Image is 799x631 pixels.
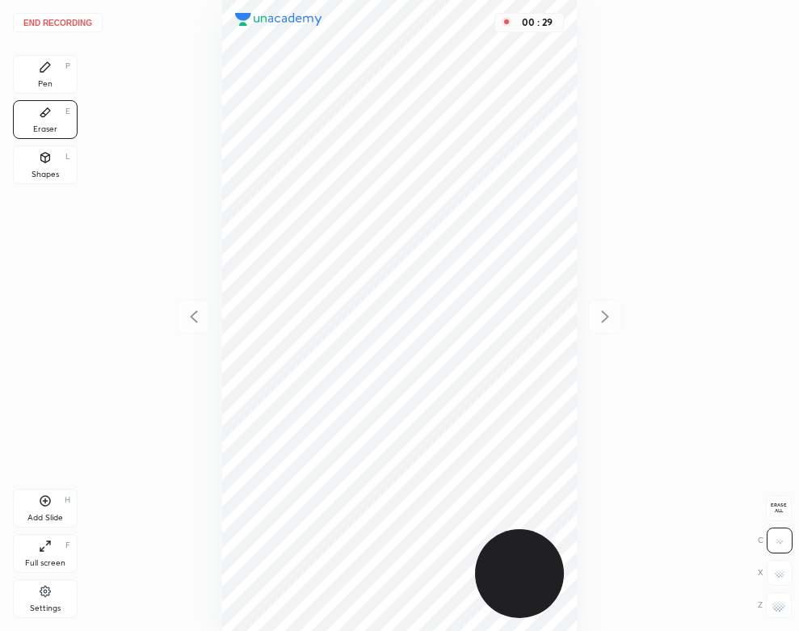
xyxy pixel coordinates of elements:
[518,17,557,28] div: 00 : 29
[758,560,793,586] div: X
[767,503,791,514] span: Erase all
[33,125,57,133] div: Eraser
[65,496,70,504] div: H
[65,153,70,161] div: L
[758,528,793,553] div: C
[32,170,59,179] div: Shapes
[758,592,792,618] div: Z
[38,80,53,88] div: Pen
[65,541,70,549] div: F
[25,559,65,567] div: Full screen
[65,107,70,116] div: E
[235,13,322,26] img: logo.38c385cc.svg
[13,13,103,32] button: End recording
[30,604,61,612] div: Settings
[27,514,63,522] div: Add Slide
[65,62,70,70] div: P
